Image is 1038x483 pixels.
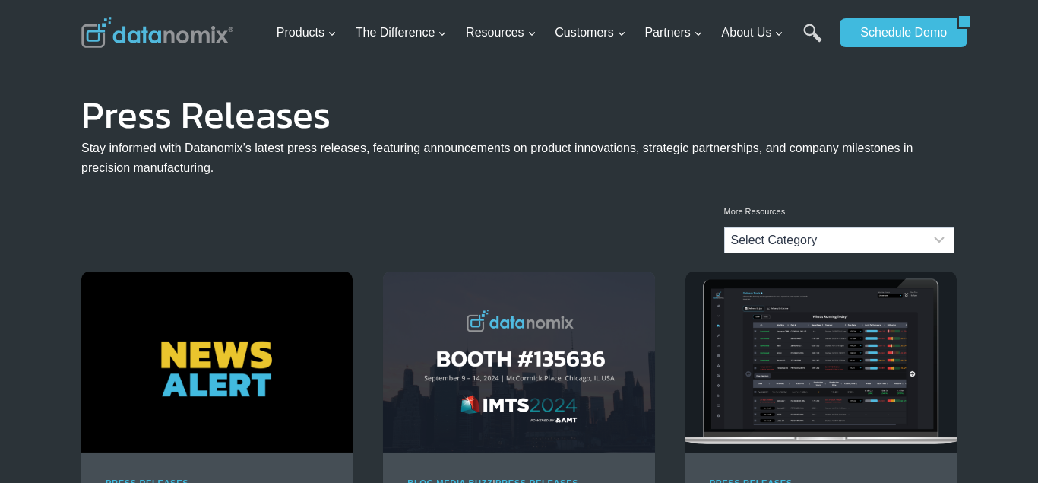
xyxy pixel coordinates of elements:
[685,272,957,453] img: Delivery Track
[466,23,536,43] span: Resources
[722,23,784,43] span: About Us
[555,23,625,43] span: Customers
[81,272,353,453] img: Datanomix News Alert
[383,272,654,453] img: Datanomix Announces New Solutions in its Data-Powered Production Showcase at IMTS 2024
[271,8,833,58] nav: Primary Navigation
[81,103,957,126] h1: Press Releases
[840,18,957,47] a: Schedule Demo
[277,23,337,43] span: Products
[644,23,702,43] span: Partners
[356,23,448,43] span: The Difference
[724,205,954,219] p: More Resources
[81,17,233,48] img: Datanomix
[803,24,822,58] a: Search
[81,138,957,177] p: Stay informed with Datanomix’s latest press releases, featuring announcements on product innovati...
